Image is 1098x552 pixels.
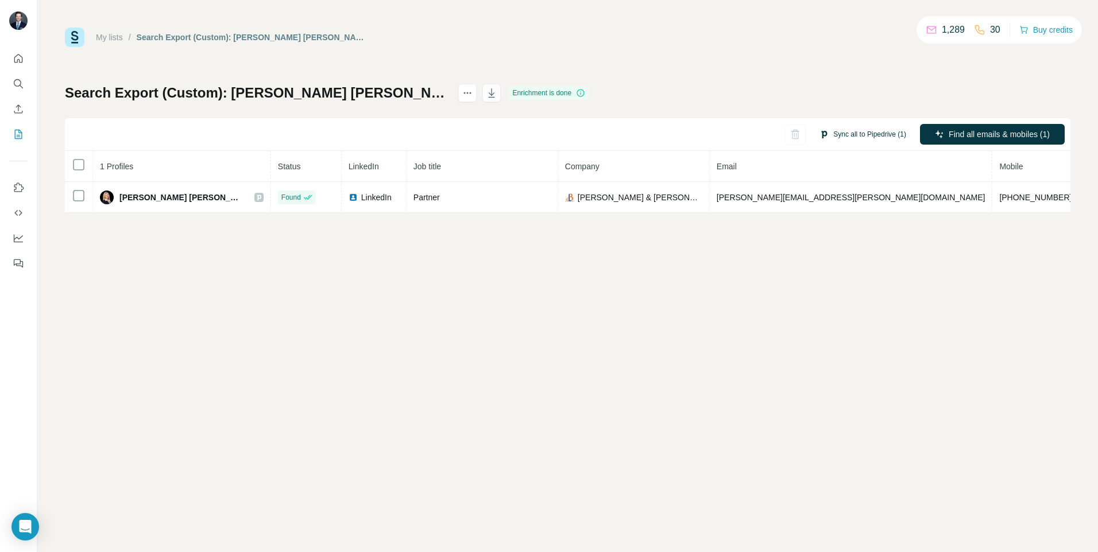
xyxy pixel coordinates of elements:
[565,193,574,202] img: company-logo
[9,48,28,69] button: Quick start
[11,513,39,541] div: Open Intercom Messenger
[9,11,28,30] img: Avatar
[717,162,737,171] span: Email
[920,124,1065,145] button: Find all emails & mobiles (1)
[65,28,84,47] img: Surfe Logo
[119,192,243,203] span: [PERSON_NAME] [PERSON_NAME]
[811,126,914,143] button: Sync all to Pipedrive (1)
[949,129,1050,140] span: Find all emails & mobiles (1)
[96,33,123,42] a: My lists
[278,162,301,171] span: Status
[9,253,28,274] button: Feedback
[9,73,28,94] button: Search
[9,203,28,223] button: Use Surfe API
[942,23,965,37] p: 1,289
[990,23,1000,37] p: 30
[349,193,358,202] img: LinkedIn logo
[137,32,365,43] div: Search Export (Custom): [PERSON_NAME] [PERSON_NAME] - [DATE] 17:14
[413,162,441,171] span: Job title
[578,192,702,203] span: [PERSON_NAME] & [PERSON_NAME] LLP
[458,84,477,102] button: actions
[413,193,440,202] span: Partner
[999,193,1072,202] span: [PHONE_NUMBER]
[100,191,114,204] img: Avatar
[281,192,301,203] span: Found
[349,162,379,171] span: LinkedIn
[9,124,28,145] button: My lists
[361,192,392,203] span: LinkedIn
[9,99,28,119] button: Enrich CSV
[565,162,600,171] span: Company
[129,32,131,43] li: /
[9,177,28,198] button: Use Surfe on LinkedIn
[509,86,589,100] div: Enrichment is done
[1019,22,1073,38] button: Buy credits
[999,162,1023,171] span: Mobile
[9,228,28,248] button: Dashboard
[100,162,133,171] span: 1 Profiles
[717,193,985,202] span: [PERSON_NAME][EMAIL_ADDRESS][PERSON_NAME][DOMAIN_NAME]
[65,84,448,102] h1: Search Export (Custom): [PERSON_NAME] [PERSON_NAME] - [DATE] 17:14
